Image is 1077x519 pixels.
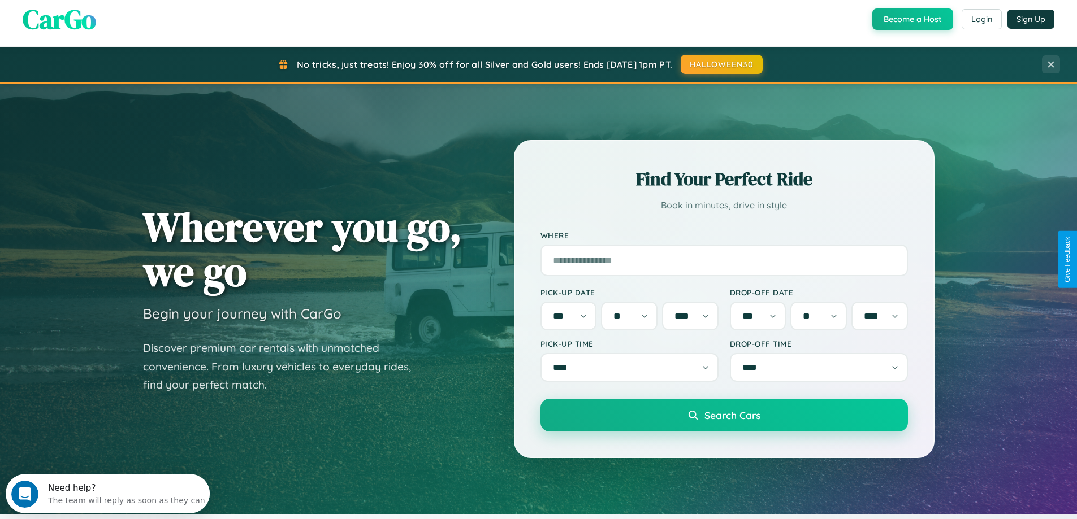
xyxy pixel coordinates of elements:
[540,339,719,348] label: Pick-up Time
[540,230,908,240] label: Where
[23,1,96,38] span: CarGo
[872,8,953,30] button: Become a Host
[143,305,341,322] h3: Begin your journey with CarGo
[11,481,38,508] iframe: Intercom live chat
[297,59,672,70] span: No tricks, just treats! Enjoy 30% off for all Silver and Gold users! Ends [DATE] 1pm PT.
[730,339,908,348] label: Drop-off Time
[540,287,719,297] label: Pick-up Date
[540,167,908,191] h2: Find Your Perfect Ride
[962,9,1002,29] button: Login
[540,197,908,213] p: Book in minutes, drive in style
[143,339,426,394] p: Discover premium car rentals with unmatched convenience. From luxury vehicles to everyday rides, ...
[704,409,760,421] span: Search Cars
[1063,237,1071,282] div: Give Feedback
[42,19,200,30] div: The team will reply as soon as they can
[681,55,763,74] button: HALLOWEEN30
[6,474,210,513] iframe: Intercom live chat discovery launcher
[143,204,462,294] h1: Wherever you go, we go
[540,399,908,431] button: Search Cars
[1007,10,1054,29] button: Sign Up
[5,5,210,36] div: Open Intercom Messenger
[42,10,200,19] div: Need help?
[730,287,908,297] label: Drop-off Date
